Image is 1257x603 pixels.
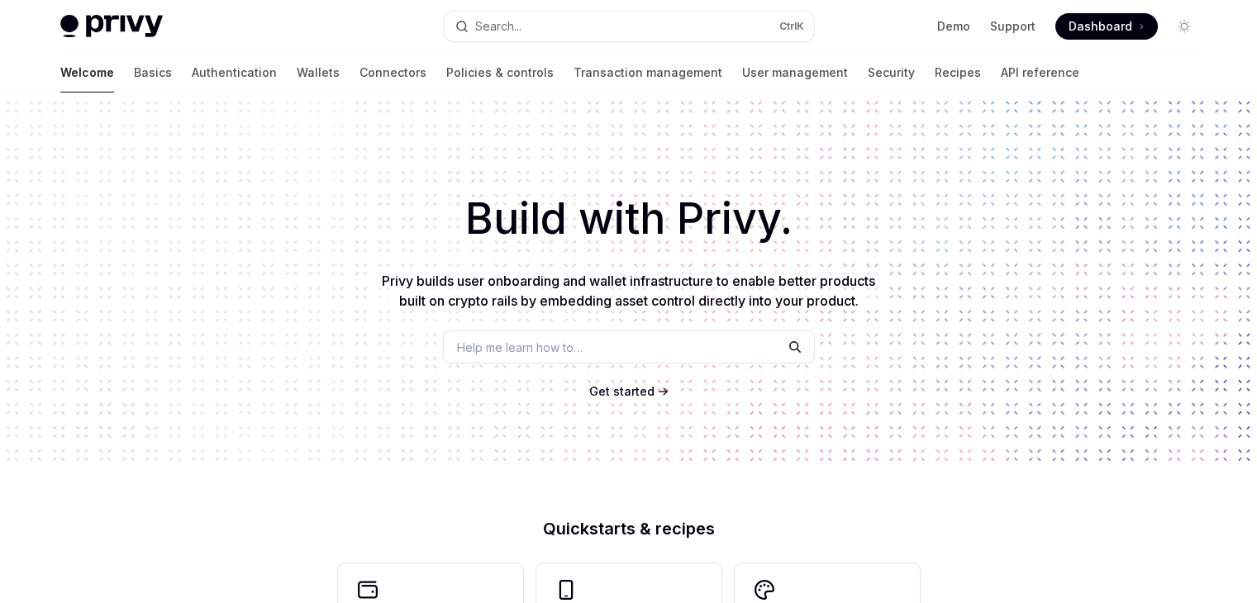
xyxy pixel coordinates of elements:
[446,53,554,93] a: Policies & controls
[589,383,655,400] a: Get started
[779,20,804,33] span: Ctrl K
[574,53,722,93] a: Transaction management
[1001,53,1079,93] a: API reference
[475,17,521,36] div: Search...
[990,18,1036,35] a: Support
[359,53,426,93] a: Connectors
[1069,18,1132,35] span: Dashboard
[297,53,340,93] a: Wallets
[457,339,583,356] span: Help me learn how to…
[134,53,172,93] a: Basics
[935,53,981,93] a: Recipes
[1055,13,1158,40] a: Dashboard
[60,15,163,38] img: light logo
[742,53,848,93] a: User management
[26,187,1231,251] h1: Build with Privy.
[444,12,814,41] button: Search...CtrlK
[60,53,114,93] a: Welcome
[589,384,655,398] span: Get started
[192,53,277,93] a: Authentication
[338,520,920,537] h2: Quickstarts & recipes
[937,18,970,35] a: Demo
[382,273,875,309] span: Privy builds user onboarding and wallet infrastructure to enable better products built on crypto ...
[1171,13,1197,40] button: Toggle dark mode
[868,53,915,93] a: Security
